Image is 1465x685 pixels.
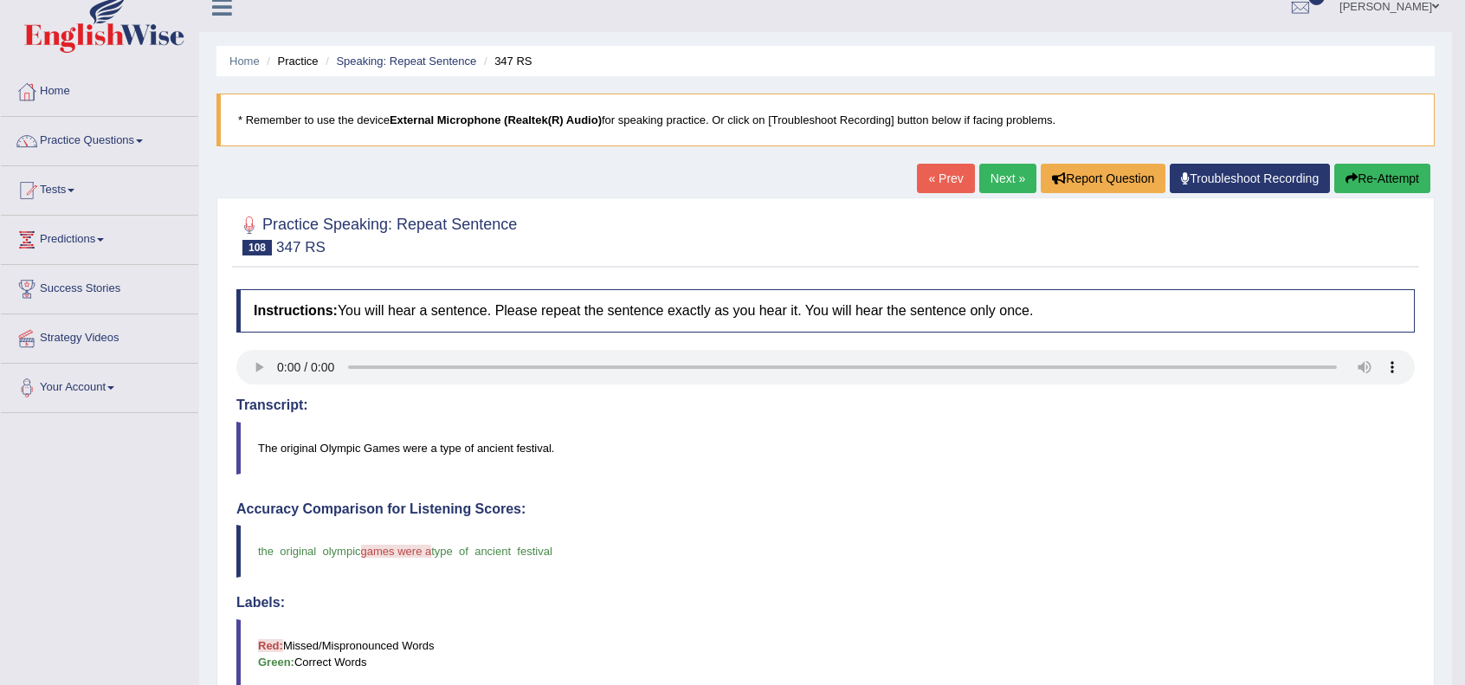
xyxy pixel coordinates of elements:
[236,501,1415,517] h4: Accuracy Comparison for Listening Scores:
[1,314,198,358] a: Strategy Videos
[431,545,453,558] span: type
[1,265,198,308] a: Success Stories
[1170,164,1330,193] a: Troubleshoot Recording
[258,639,283,652] b: Red:
[390,113,602,126] b: External Microphone (Realtek(R) Audio)
[258,656,294,669] b: Green:
[216,94,1435,146] blockquote: * Remember to use the device for speaking practice. Or click on [Troubleshoot Recording] button b...
[1334,164,1430,193] button: Re-Attempt
[361,545,432,558] span: games were a
[276,239,326,255] small: 347 RS
[480,53,532,69] li: 347 RS
[323,545,361,558] span: olympic
[236,595,1415,611] h4: Labels:
[236,422,1415,475] blockquote: The original Olympic Games were a type of ancient festival.
[236,397,1415,413] h4: Transcript:
[280,545,316,558] span: original
[517,545,552,558] span: festival
[1,117,198,160] a: Practice Questions
[474,545,511,558] span: ancient
[1041,164,1165,193] button: Report Question
[1,216,198,259] a: Predictions
[1,364,198,407] a: Your Account
[236,212,517,255] h2: Practice Speaking: Repeat Sentence
[254,303,338,318] b: Instructions:
[917,164,974,193] a: « Prev
[229,55,260,68] a: Home
[258,545,274,558] span: the
[236,289,1415,333] h4: You will hear a sentence. Please repeat the sentence exactly as you hear it. You will hear the se...
[1,166,198,210] a: Tests
[242,240,272,255] span: 108
[979,164,1036,193] a: Next »
[459,545,468,558] span: of
[1,68,198,111] a: Home
[262,53,318,69] li: Practice
[336,55,476,68] a: Speaking: Repeat Sentence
